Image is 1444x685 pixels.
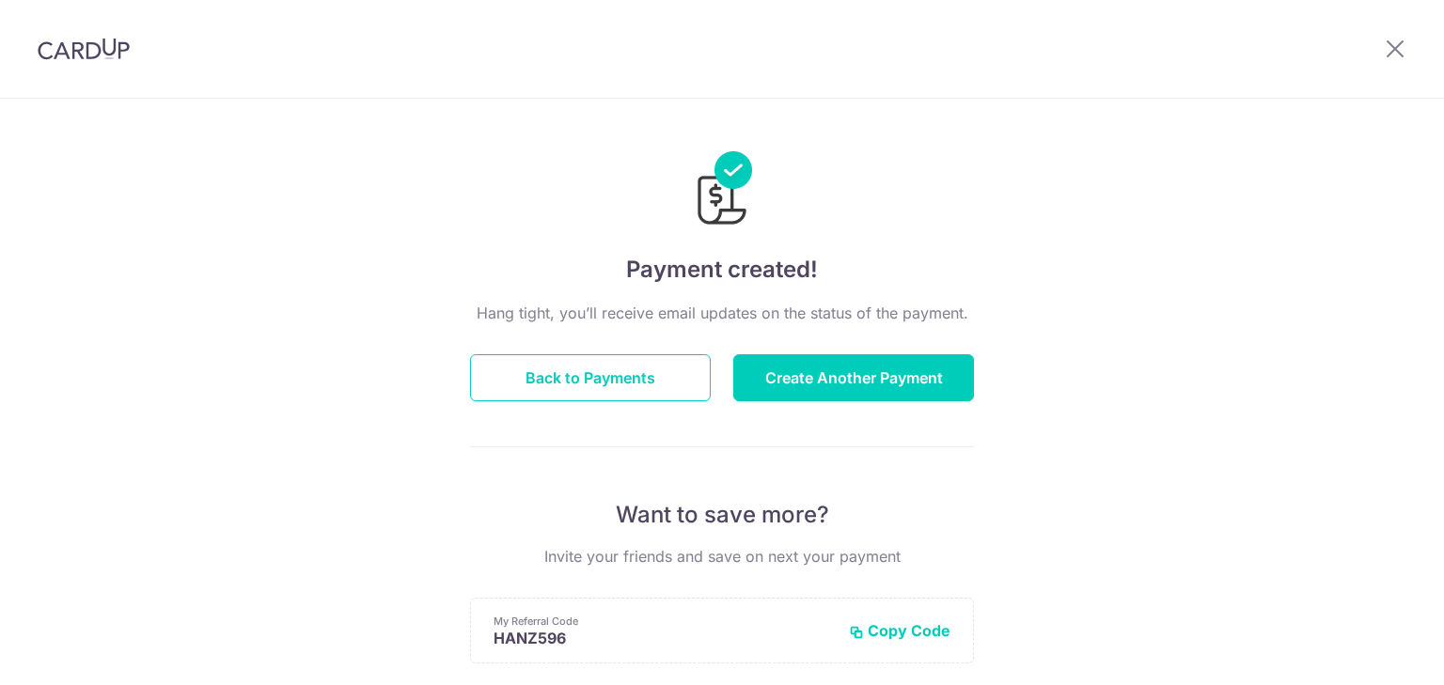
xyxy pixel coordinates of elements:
[494,629,834,647] p: HANZ596
[849,621,950,640] button: Copy Code
[470,500,974,530] p: Want to save more?
[470,253,974,287] h4: Payment created!
[38,38,130,60] img: CardUp
[733,354,974,401] button: Create Another Payment
[470,354,711,401] button: Back to Payments
[470,545,974,568] p: Invite your friends and save on next your payment
[494,614,834,629] p: My Referral Code
[470,302,974,324] p: Hang tight, you’ll receive email updates on the status of the payment.
[692,151,752,230] img: Payments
